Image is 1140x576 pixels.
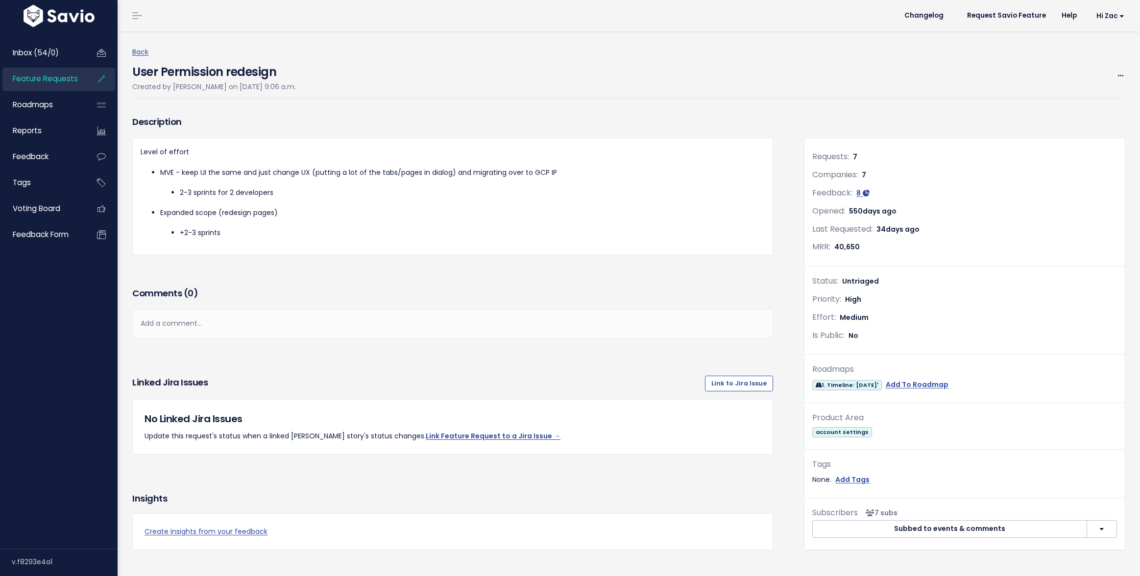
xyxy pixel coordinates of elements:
[862,508,897,518] span: <p><strong>Subscribers</strong><br><br> - Kris Casalla<br> - Hannah Foster<br> - jose caselles<br...
[835,474,870,486] a: Add Tags
[886,224,920,234] span: days ago
[13,229,69,240] span: Feedback form
[959,8,1054,23] a: Request Savio Feature
[2,171,81,194] a: Tags
[863,206,897,216] span: days ago
[145,411,761,426] h5: No Linked Jira Issues
[13,73,78,84] span: Feature Requests
[132,492,167,505] h3: Insights
[132,376,208,391] h3: Linked Jira issues
[13,125,42,136] span: Reports
[886,379,948,391] a: Add To Roadmap
[2,120,81,142] a: Reports
[132,82,296,92] span: Created by [PERSON_NAME] on [DATE] 9:06 a.m.
[849,206,897,216] span: 550
[812,223,873,235] span: Last Requested:
[1085,8,1132,24] a: Hi Zac
[145,430,761,442] p: Update this request's status when a linked [PERSON_NAME] story's status changes.
[812,205,845,216] span: Opened:
[145,526,761,538] a: Create insights from your feedback
[812,427,872,437] span: account settings
[132,58,296,81] h4: User Permission redesign
[842,276,879,286] span: Untriaged
[1096,12,1124,20] span: Hi Zac
[13,48,59,58] span: Inbox (54/0)
[160,167,765,179] p: MVE - keep UI the same and just change UX (putting a lot of the tabs/pages in dialog) and migrati...
[812,474,1117,486] div: None.
[845,294,861,304] span: High
[2,145,81,168] a: Feedback
[132,115,773,129] h3: Description
[2,94,81,116] a: Roadmaps
[132,47,148,57] a: Back
[141,146,765,158] p: Level of effort
[812,151,849,162] span: Requests:
[904,12,944,19] span: Changelog
[876,224,920,234] span: 34
[13,151,49,162] span: Feedback
[812,411,1117,425] div: Product Area
[812,380,881,390] span: 1. Timeline: [DATE]'
[180,187,765,199] li: 2-3 sprints for 2 developers
[812,507,858,518] span: Subscribers
[812,169,858,180] span: Companies:
[812,187,852,198] span: Feedback:
[160,207,765,219] p: Expanded scope (redesign pages)
[13,203,60,214] span: Voting Board
[812,520,1087,538] button: Subbed to events & comments
[2,197,81,220] a: Voting Board
[812,457,1117,472] div: Tags
[812,379,881,391] a: 1. Timeline: [DATE]'
[12,549,118,575] div: v.f8293e4a1
[2,223,81,246] a: Feedback form
[2,68,81,90] a: Feature Requests
[1054,8,1085,23] a: Help
[426,431,560,441] a: Link Feature Request to a Jira Issue →
[856,188,870,198] a: 8
[13,177,31,188] span: Tags
[705,376,773,391] a: Link to Jira Issue
[21,5,97,27] img: logo-white.9d6f32f41409.svg
[812,293,841,305] span: Priority:
[132,309,773,338] div: Add a comment...
[812,241,830,252] span: MRR:
[812,330,845,341] span: Is Public:
[812,362,1117,377] div: Roadmaps
[862,170,866,180] span: 7
[840,312,869,322] span: Medium
[853,152,857,162] span: 7
[834,242,860,252] span: 40,650
[849,331,858,340] span: No
[812,275,838,287] span: Status:
[856,188,861,198] span: 8
[132,287,773,300] h3: Comments ( )
[188,287,194,299] span: 0
[13,99,53,110] span: Roadmaps
[180,227,765,239] li: +2-3 sprints
[2,42,81,64] a: Inbox (54/0)
[812,312,836,323] span: Effort:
